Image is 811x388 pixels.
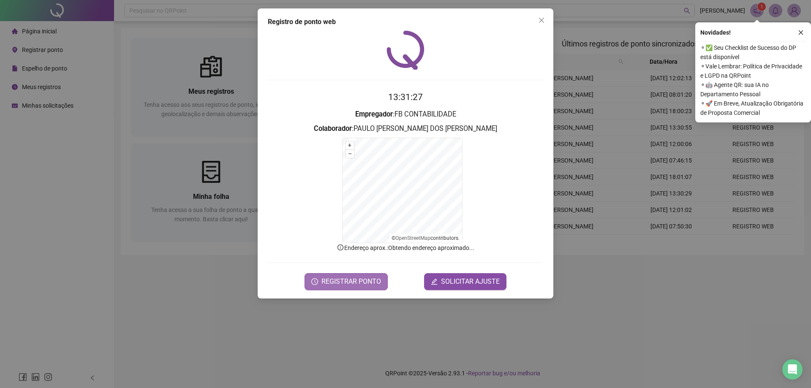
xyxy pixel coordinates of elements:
button: REGISTRAR PONTO [305,273,388,290]
button: – [346,150,354,158]
span: ⚬ ✅ Seu Checklist de Sucesso do DP está disponível [700,43,806,62]
span: ⚬ Vale Lembrar: Política de Privacidade e LGPD na QRPoint [700,62,806,80]
button: Close [535,14,548,27]
span: SOLICITAR AJUSTE [441,277,500,287]
h3: : FB CONTABILIDADE [268,109,543,120]
div: Open Intercom Messenger [782,359,803,380]
span: ⚬ 🤖 Agente QR: sua IA no Departamento Pessoal [700,80,806,99]
span: info-circle [337,244,344,251]
p: Endereço aprox. : Obtendo endereço aproximado... [268,243,543,252]
div: Registro de ponto web [268,17,543,27]
span: clock-circle [311,278,318,285]
img: QRPoint [386,30,425,70]
span: close [798,30,804,35]
span: close [538,17,545,24]
span: edit [431,278,438,285]
button: + [346,141,354,149]
strong: Empregador [355,110,393,118]
li: © contributors. [392,235,460,241]
button: editSOLICITAR AJUSTE [424,273,506,290]
span: ⚬ 🚀 Em Breve, Atualização Obrigatória de Proposta Comercial [700,99,806,117]
h3: : PAULO [PERSON_NAME] DOS [PERSON_NAME] [268,123,543,134]
strong: Colaborador [314,125,352,133]
span: Novidades ! [700,28,731,37]
time: 13:31:27 [388,92,423,102]
a: OpenStreetMap [395,235,430,241]
span: REGISTRAR PONTO [321,277,381,287]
